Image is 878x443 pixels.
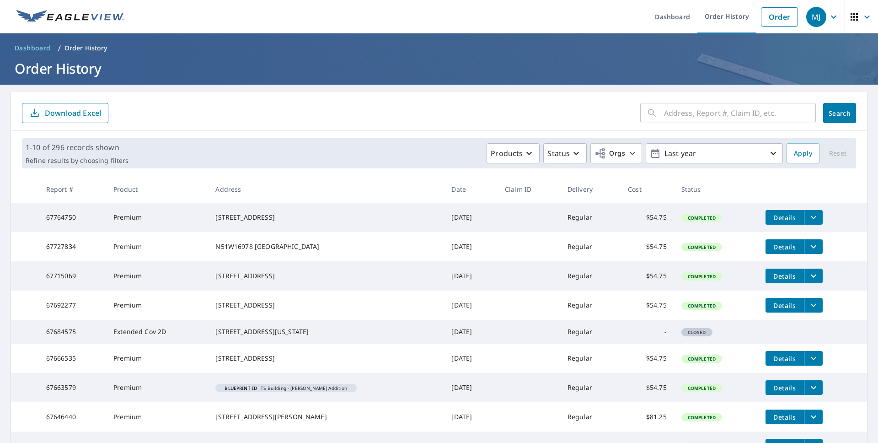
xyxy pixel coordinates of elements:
td: 67684575 [39,320,106,344]
p: 1-10 of 296 records shown [26,142,128,153]
button: Apply [787,143,819,163]
span: Details [771,272,798,281]
button: detailsBtn-67727834 [766,239,804,254]
button: filesDropdownBtn-67646440 [804,410,823,424]
span: Details [771,413,798,421]
button: filesDropdownBtn-67663579 [804,380,823,395]
th: Product [106,176,208,203]
td: Premium [106,203,208,232]
button: detailsBtn-67764750 [766,210,804,225]
td: 67764750 [39,203,106,232]
td: 67727834 [39,232,106,261]
button: detailsBtn-67646440 [766,410,804,424]
td: [DATE] [444,373,498,402]
td: 67663579 [39,373,106,402]
p: Download Excel [45,108,101,118]
th: Delivery [560,176,621,203]
td: Premium [106,402,208,432]
span: Completed [682,303,721,309]
span: Apply [794,148,812,159]
td: Premium [106,291,208,320]
td: $81.25 [621,402,674,432]
td: [DATE] [444,291,498,320]
div: N51W16978 [GEOGRAPHIC_DATA] [215,242,437,251]
th: Claim ID [498,176,560,203]
th: Date [444,176,498,203]
span: Dashboard [15,43,51,53]
td: [DATE] [444,320,498,344]
span: TS Building - [PERSON_NAME] Addition [219,386,353,390]
span: Completed [682,273,721,280]
td: Regular [560,344,621,373]
td: Regular [560,261,621,291]
div: [STREET_ADDRESS][US_STATE] [215,327,437,336]
td: Premium [106,232,208,261]
td: 67692277 [39,291,106,320]
span: Completed [682,244,721,250]
a: Dashboard [11,41,54,55]
td: Premium [106,344,208,373]
li: / [58,43,61,54]
span: Completed [682,385,721,391]
button: detailsBtn-67715069 [766,269,804,283]
th: Report # [39,176,106,203]
button: Download Excel [22,103,108,123]
button: filesDropdownBtn-67692277 [804,298,823,313]
td: Premium [106,373,208,402]
td: Regular [560,320,621,344]
td: Regular [560,203,621,232]
span: Completed [682,215,721,221]
td: Premium [106,261,208,291]
th: Status [674,176,758,203]
input: Address, Report #, Claim ID, etc. [664,100,816,126]
span: Completed [682,356,721,362]
span: Details [771,213,798,222]
span: Details [771,243,798,251]
td: Regular [560,402,621,432]
em: Blueprint ID [225,386,257,390]
button: detailsBtn-67663579 [766,380,804,395]
button: filesDropdownBtn-67764750 [804,210,823,225]
div: [STREET_ADDRESS][PERSON_NAME] [215,412,437,421]
td: 67666535 [39,344,106,373]
th: Cost [621,176,674,203]
td: $54.75 [621,373,674,402]
td: 67715069 [39,261,106,291]
td: $54.75 [621,291,674,320]
button: Orgs [590,143,642,163]
a: Order [761,7,798,27]
div: [STREET_ADDRESS] [215,354,437,363]
button: Search [823,103,856,123]
span: Details [771,384,798,392]
button: Products [487,143,540,163]
button: filesDropdownBtn-67727834 [804,239,823,254]
span: Orgs [594,148,625,159]
p: Products [491,148,523,159]
p: Last year [661,146,768,162]
img: EV Logo [16,10,124,24]
span: Search [830,109,849,118]
p: Refine results by choosing filters [26,157,128,165]
td: Extended Cov 2D [106,320,208,344]
td: Regular [560,232,621,261]
button: filesDropdownBtn-67666535 [804,351,823,366]
td: $54.75 [621,344,674,373]
span: Details [771,301,798,310]
p: Order History [64,43,107,53]
button: filesDropdownBtn-67715069 [804,269,823,283]
button: detailsBtn-67692277 [766,298,804,313]
td: - [621,320,674,344]
div: MJ [806,7,826,27]
td: $54.75 [621,261,674,291]
span: Closed [682,329,712,335]
td: Regular [560,373,621,402]
button: Last year [646,143,783,163]
div: [STREET_ADDRESS] [215,271,437,281]
button: Status [543,143,587,163]
td: $54.75 [621,232,674,261]
div: [STREET_ADDRESS] [215,301,437,310]
h1: Order History [11,59,867,78]
td: [DATE] [444,402,498,432]
div: [STREET_ADDRESS] [215,213,437,222]
td: $54.75 [621,203,674,232]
